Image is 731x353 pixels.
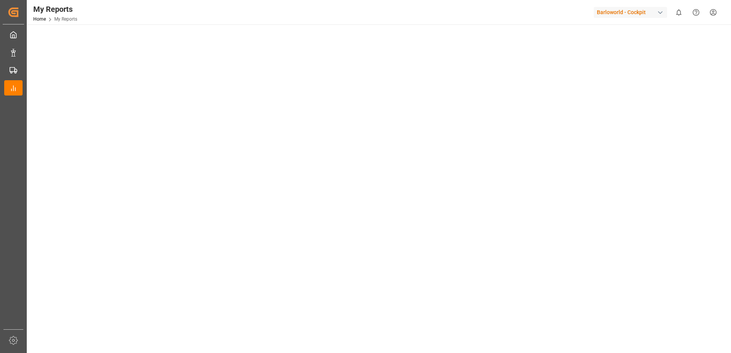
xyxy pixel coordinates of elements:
[670,4,687,21] button: show 0 new notifications
[594,5,670,19] button: Barloworld - Cockpit
[594,7,667,18] div: Barloworld - Cockpit
[33,3,77,15] div: My Reports
[33,16,46,22] a: Home
[687,4,705,21] button: Help Center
